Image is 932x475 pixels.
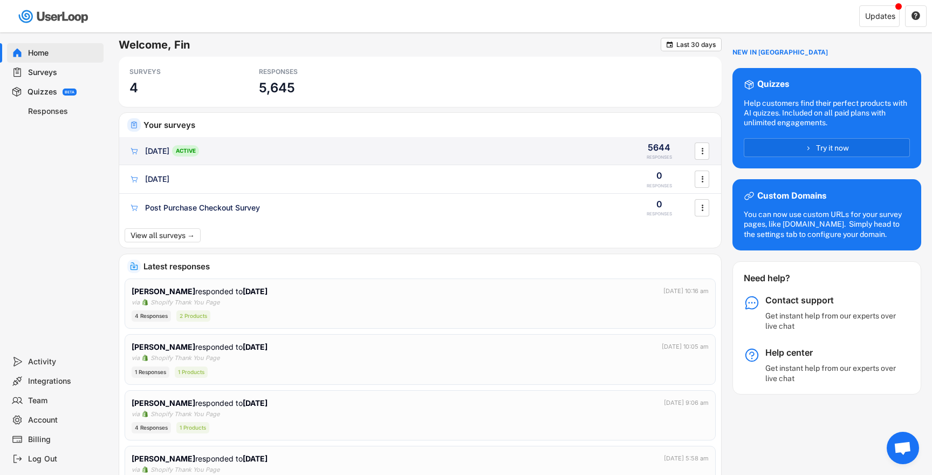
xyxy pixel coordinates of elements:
div: You can now use custom URLs for your survey pages, like [DOMAIN_NAME]. Simply head to the setting... [744,209,910,239]
img: 1156660_ecommerce_logo_shopify_icon%20%281%29.png [142,299,148,306]
div: Help customers find their perfect products with AI quizzes. Included on all paid plans with unlim... [744,98,910,128]
div: Contact support [765,295,900,306]
div: Post Purchase Checkout Survey [145,202,260,213]
button:  [911,11,921,21]
div: Custom Domains [757,191,826,202]
div: Integrations [28,376,99,386]
div: 1 Products [176,422,209,433]
div: responded to [132,397,270,409]
div: responded to [132,286,270,297]
div: [DATE] [145,174,169,185]
img: 1156660_ecommerce_logo_shopify_icon%20%281%29.png [142,355,148,361]
button: Try it now [744,138,910,157]
div: 5644 [648,141,670,153]
h6: Welcome, Fin [119,38,661,52]
strong: [PERSON_NAME] [132,454,195,463]
strong: [PERSON_NAME] [132,342,195,351]
div: 2 Products [176,310,210,322]
div: Quizzes [757,79,789,90]
div: [DATE] 10:05 am [662,342,709,351]
div: Shopify Thank You Page [150,354,220,363]
div: RESPONSES [647,154,672,160]
div: 4 Responses [132,422,171,433]
div: responded to [132,341,270,352]
div: Account [28,415,99,425]
div: Need help? [744,273,819,284]
text:  [912,11,920,21]
div: 0 [656,198,662,210]
div: 1 Products [175,367,208,378]
div: Shopify Thank You Page [150,298,220,307]
div: via [132,354,140,363]
div: NEW IN [GEOGRAPHIC_DATA] [732,49,828,57]
strong: [PERSON_NAME] [132,287,195,296]
div: Surveys [28,67,99,78]
text:  [701,145,703,157]
div: via [132,410,140,419]
img: IncomingMajor.svg [130,262,138,270]
div: Latest responses [143,262,713,270]
button:  [666,40,674,49]
div: via [132,465,140,474]
strong: [DATE] [243,342,268,351]
div: Responses [28,106,99,117]
div: RESPONSES [647,211,672,217]
text:  [701,173,703,185]
div: Updates [865,12,895,20]
div: Help center [765,347,900,358]
h3: 4 [129,79,138,96]
button:  [697,200,708,216]
div: Get instant help from our experts over live chat [765,363,900,383]
div: [DATE] 5:58 am [664,454,709,463]
div: Team [28,396,99,406]
div: Quizzes [28,87,57,97]
div: Get instant help from our experts over live chat [765,311,900,330]
button:  [697,171,708,187]
div: responded to [132,453,270,464]
img: 1156660_ecommerce_logo_shopify_icon%20%281%29.png [142,466,148,473]
div: 1 Responses [132,367,169,378]
div: RESPONSES [647,183,672,189]
div: [DATE] 10:16 am [663,287,709,296]
div: Billing [28,435,99,445]
img: 1156660_ecommerce_logo_shopify_icon%20%281%29.png [142,411,148,417]
div: Shopify Thank You Page [150,410,220,419]
img: userloop-logo-01.svg [16,5,92,28]
strong: [DATE] [243,398,268,408]
div: BETA [65,90,74,94]
div: Home [28,48,99,58]
div: Log Out [28,454,99,464]
strong: [PERSON_NAME] [132,398,195,408]
h3: 5,645 [259,79,294,96]
text:  [701,202,703,213]
div: via [132,298,140,307]
div: [DATE] 9:06 am [664,398,709,408]
div: Your surveys [143,121,713,129]
button: View all surveys → [125,228,201,242]
button:  [697,143,708,159]
strong: [DATE] [243,454,268,463]
div: 4 Responses [132,310,171,322]
div: ACTIVE [172,145,199,157]
div: 0 [656,169,662,181]
div: [DATE] [145,146,169,157]
div: Last 30 days [676,42,716,48]
strong: [DATE] [243,287,268,296]
div: Open chat [887,432,919,464]
span: Try it now [816,144,849,152]
text:  [667,40,673,49]
div: RESPONSES [259,67,356,76]
div: Shopify Thank You Page [150,465,220,474]
div: SURVEYS [129,67,227,76]
div: Activity [28,357,99,367]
